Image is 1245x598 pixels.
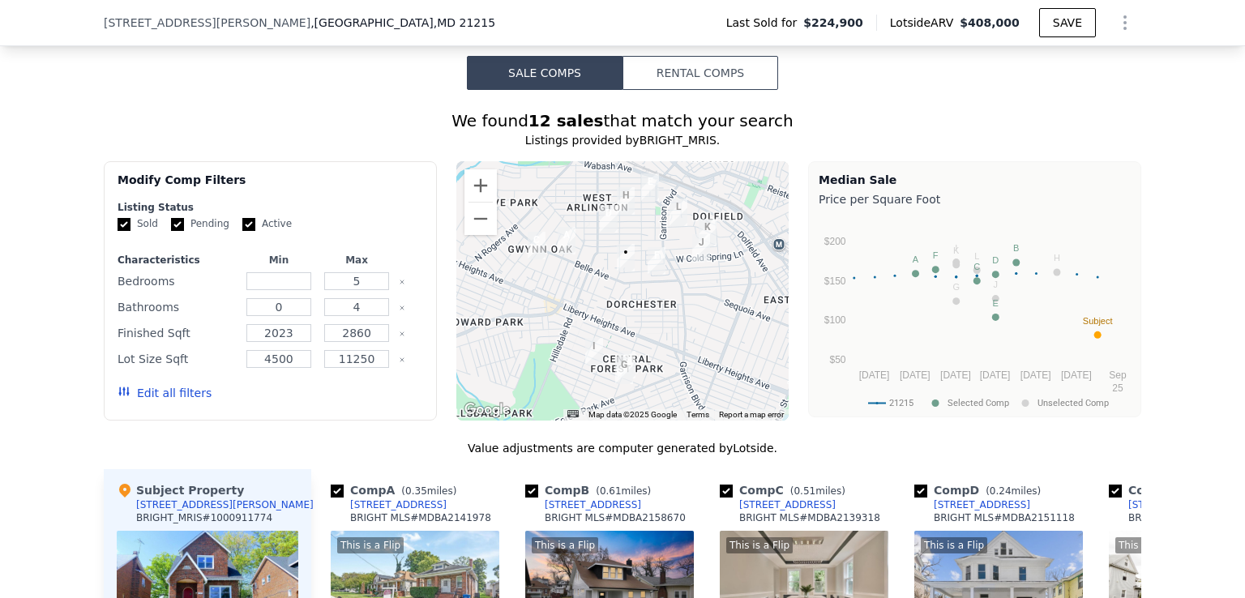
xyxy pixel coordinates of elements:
[1020,369,1051,381] text: [DATE]
[460,399,514,421] img: Google
[460,399,514,421] a: Open this area in Google Maps (opens a new window)
[900,369,931,381] text: [DATE]
[585,338,603,365] div: 4304 Kathland Ave
[921,537,987,553] div: This is a Flip
[525,482,657,498] div: Comp B
[859,369,890,381] text: [DATE]
[974,251,979,261] text: L
[600,485,622,497] span: 0.61
[819,211,1131,413] svg: A chart.
[914,498,1030,511] a: [STREET_ADDRESS]
[739,511,880,524] div: BRIGHT MLS # MDBA2139318
[960,16,1020,29] span: $408,000
[350,498,447,511] div: [STREET_ADDRESS]
[794,485,815,497] span: 0.51
[104,109,1141,132] div: We found that match your search
[994,280,999,289] text: J
[1039,8,1096,37] button: SAVE
[321,254,392,267] div: Max
[136,498,314,511] div: [STREET_ADDRESS][PERSON_NAME]
[824,236,846,247] text: $200
[467,56,622,90] button: Sale Comps
[117,482,244,498] div: Subject Property
[990,485,1012,497] span: 0.24
[784,485,852,497] span: ( miles)
[405,485,427,497] span: 0.35
[171,218,184,231] input: Pending
[242,217,292,231] label: Active
[1061,369,1092,381] text: [DATE]
[726,537,793,553] div: This is a Flip
[1109,369,1127,381] text: Sep
[104,132,1141,148] div: Listings provided by BRIGHT_MRIS .
[532,537,598,553] div: This is a Flip
[118,270,237,293] div: Bedrooms
[104,15,310,31] span: [STREET_ADDRESS][PERSON_NAME]
[337,537,404,553] div: This is a Flip
[558,227,575,254] div: 3805 Woodbine Ave
[1128,498,1225,511] div: [STREET_ADDRESS]
[104,440,1141,456] div: Value adjustments are computer generated by Lotside .
[829,354,845,365] text: $50
[1109,498,1225,511] a: [STREET_ADDRESS]
[1109,6,1141,39] button: Show Options
[726,15,804,31] span: Last Sold for
[434,16,495,29] span: , MD 21215
[399,331,405,337] button: Clear
[687,410,709,419] a: Terms (opens in new tab)
[890,15,960,31] span: Lotside ARV
[934,498,1030,511] div: [STREET_ADDRESS]
[889,398,913,408] text: 21215
[118,201,423,214] div: Listing Status
[979,485,1047,497] span: ( miles)
[819,188,1131,211] div: Price per Square Foot
[617,244,635,271] div: 4118 Boarman Ave
[588,410,677,419] span: Map data ©2025 Google
[1109,482,1240,498] div: Comp E
[980,369,1011,381] text: [DATE]
[692,234,710,262] div: 3819 W Cold Spring Ln
[136,511,272,524] div: BRIGHT_MRIS # 1000911774
[242,218,255,231] input: Active
[464,169,497,202] button: Zoom in
[1013,243,1019,253] text: B
[589,485,657,497] span: ( miles)
[243,254,314,267] div: Min
[464,203,497,235] button: Zoom out
[545,498,641,511] div: [STREET_ADDRESS]
[118,254,237,267] div: Characteristics
[952,282,960,292] text: G
[567,410,579,417] button: Keyboard shortcuts
[617,187,635,215] div: 4114 Penhurst Ave
[399,357,405,363] button: Clear
[1083,316,1113,326] text: Subject
[118,296,237,318] div: Bathrooms
[1054,253,1060,263] text: H
[914,482,1047,498] div: Comp D
[933,250,939,260] text: F
[699,219,717,246] div: 3803 Ridgewood Ave
[953,246,960,255] text: K
[940,369,971,381] text: [DATE]
[720,482,852,498] div: Comp C
[803,15,863,31] span: $224,900
[331,498,447,511] a: [STREET_ADDRESS]
[528,111,604,130] strong: 12 sales
[118,172,423,201] div: Modify Comp Filters
[171,217,229,231] label: Pending
[118,217,158,231] label: Sold
[618,351,635,378] div: 4012 Kathland Ave
[528,232,545,259] div: 3723 Milford Ave
[670,199,687,226] div: 3916 Fernhill Ave
[615,357,633,384] div: 4021 Kathland Ave
[641,173,659,201] div: 4002 Belvieu Ave
[948,398,1009,408] text: Selected Comp
[824,276,846,287] text: $150
[973,262,980,271] text: C
[310,15,495,31] span: , [GEOGRAPHIC_DATA]
[993,298,999,308] text: E
[1037,398,1109,408] text: Unselected Comp
[399,279,405,285] button: Clear
[955,243,957,253] text: I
